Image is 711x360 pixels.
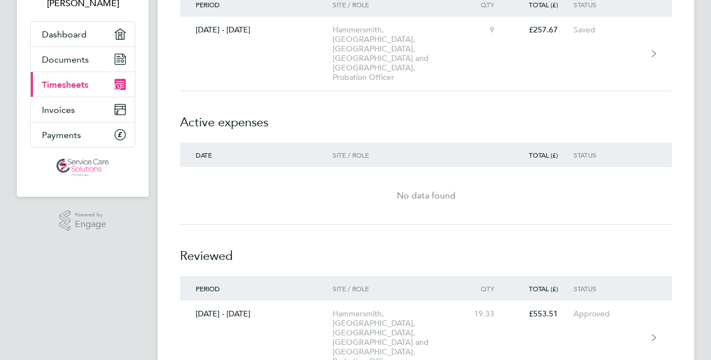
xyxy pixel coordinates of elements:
div: Hammersmith, [GEOGRAPHIC_DATA], [GEOGRAPHIC_DATA], [GEOGRAPHIC_DATA] and [GEOGRAPHIC_DATA], Proba... [333,25,461,82]
div: 9 [461,25,510,35]
span: Powered by [75,210,106,220]
a: Powered byEngage [59,210,107,231]
a: Payments [31,122,135,147]
div: £553.51 [510,309,573,319]
a: Invoices [31,97,135,122]
a: Dashboard [31,22,135,46]
span: Dashboard [42,29,87,40]
a: Timesheets [31,72,135,97]
div: Status [573,1,642,8]
div: £257.67 [510,25,573,35]
span: Payments [42,130,81,140]
div: Total (£) [510,1,573,8]
div: Total (£) [510,151,573,159]
span: Engage [75,220,106,229]
span: Timesheets [42,79,88,90]
img: servicecare-logo-retina.png [56,159,109,177]
div: Site / Role [333,151,461,159]
span: Invoices [42,105,75,115]
div: [DATE] - [DATE] [180,25,333,35]
div: No data found [180,189,672,202]
div: Status [573,151,642,159]
span: Period [196,284,220,293]
span: Documents [42,54,89,65]
a: Go to home page [30,159,135,177]
div: 19.33 [461,309,510,319]
div: Saved [573,25,642,35]
a: Documents [31,47,135,72]
div: Status [573,285,642,292]
a: [DATE] - [DATE]Hammersmith, [GEOGRAPHIC_DATA], [GEOGRAPHIC_DATA], [GEOGRAPHIC_DATA] and [GEOGRAPH... [180,17,672,91]
div: Site / Role [333,1,461,8]
div: Approved [573,309,642,319]
div: Site / Role [333,285,461,292]
div: Qty [461,285,510,292]
div: Total (£) [510,285,573,292]
h2: Reviewed [180,225,672,276]
div: Qty [461,1,510,8]
div: Date [180,151,333,159]
h2: Active expenses [180,91,672,143]
div: [DATE] - [DATE] [180,309,333,319]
